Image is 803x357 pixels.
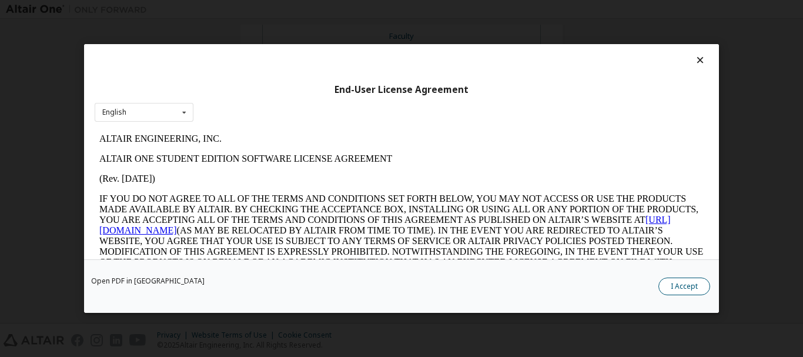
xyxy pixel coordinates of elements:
p: ALTAIR ENGINEERING, INC. [5,5,609,15]
a: Open PDF in [GEOGRAPHIC_DATA] [91,278,205,285]
p: IF YOU DO NOT AGREE TO ALL OF THE TERMS AND CONDITIONS SET FORTH BELOW, YOU MAY NOT ACCESS OR USE... [5,65,609,149]
p: (Rev. [DATE]) [5,45,609,55]
p: ALTAIR ONE STUDENT EDITION SOFTWARE LICENSE AGREEMENT [5,25,609,35]
div: English [102,109,126,116]
button: I Accept [658,278,710,295]
div: End-User License Agreement [95,84,708,96]
p: This Altair One Student Edition Software License Agreement (“Agreement”) is between Altair Engine... [5,159,609,201]
a: [URL][DOMAIN_NAME] [5,86,576,106]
